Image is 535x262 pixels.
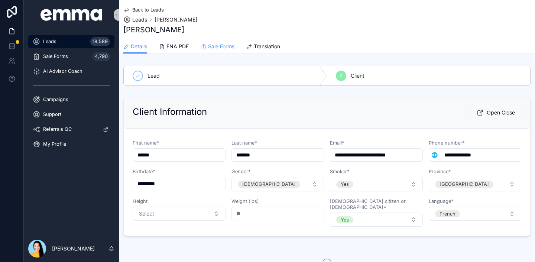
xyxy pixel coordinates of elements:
[43,54,68,59] span: Sale Forms
[133,169,155,174] span: Birthdate*
[123,16,147,23] a: Leads
[341,216,349,223] div: Yes
[330,198,406,210] span: [DEMOGRAPHIC_DATA] citizen or [DEMOGRAPHIC_DATA]*
[52,245,95,252] p: [PERSON_NAME]
[28,35,114,48] a: Leads18,589
[487,109,515,116] span: Open Close
[159,40,189,55] a: FNA PDF
[155,16,197,23] a: [PERSON_NAME]
[429,177,522,191] button: Select Button
[440,210,455,217] div: French
[231,198,259,204] span: Weight (lbs)
[231,169,250,174] span: Gender*
[132,16,147,23] span: Leads
[429,207,522,221] button: Select Button
[330,169,349,174] span: Smoker*
[231,140,257,146] span: Last name*
[208,43,234,50] span: Sale Forms
[231,177,324,191] button: Select Button
[440,181,489,188] div: [GEOGRAPHIC_DATA]
[40,9,103,21] img: App logo
[431,151,438,159] span: 🌐
[429,198,453,204] span: Language*
[123,7,164,13] a: Back to Leads
[43,111,61,117] span: Support
[43,126,72,132] span: Referrals QC
[28,50,114,63] a: Sale Forms4,790
[330,213,423,227] button: Select Button
[43,68,82,74] span: AI Advisor Coach
[133,140,159,146] span: First name*
[429,148,440,162] button: Select Button
[351,72,364,80] span: Client
[340,73,343,79] span: 2
[133,198,147,204] span: Height
[28,93,114,106] a: Campaigns
[429,140,464,146] span: Phone number*
[28,138,114,151] a: My Profile
[43,39,56,45] span: Leads
[246,40,280,55] a: Translation
[166,43,189,50] span: FNA PDF
[341,181,349,188] div: Yes
[201,40,234,55] a: Sale Forms
[242,181,296,188] div: [DEMOGRAPHIC_DATA]
[28,65,114,78] a: AI Advisor Coach
[28,108,114,121] a: Support
[470,106,521,119] button: Open Close
[133,106,207,118] h2: Client Information
[90,37,110,46] div: 18,589
[139,210,154,217] span: Select
[123,40,147,54] a: Details
[429,169,451,174] span: Province*
[330,177,423,191] button: Select Button
[28,123,114,136] a: Referrals QC
[330,140,344,146] span: Email*
[24,30,119,161] div: scrollable content
[43,141,66,147] span: My Profile
[254,43,280,50] span: Translation
[123,25,184,35] h1: [PERSON_NAME]
[147,72,160,80] span: Lead
[43,97,68,103] span: Campaigns
[131,43,147,50] span: Details
[133,207,226,221] button: Select Button
[132,7,164,13] span: Back to Leads
[93,52,110,61] div: 4,790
